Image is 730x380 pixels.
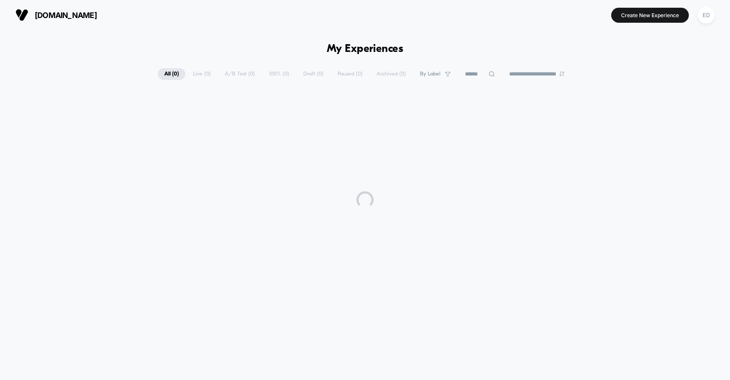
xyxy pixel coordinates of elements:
img: Visually logo [15,9,28,21]
button: ED [695,6,717,24]
img: end [559,71,564,76]
button: Create New Experience [611,8,689,23]
h1: My Experiences [327,43,404,55]
span: [DOMAIN_NAME] [35,11,97,20]
span: By Label [420,71,440,77]
button: [DOMAIN_NAME] [13,8,100,22]
div: ED [698,7,715,24]
span: All ( 0 ) [158,68,185,80]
